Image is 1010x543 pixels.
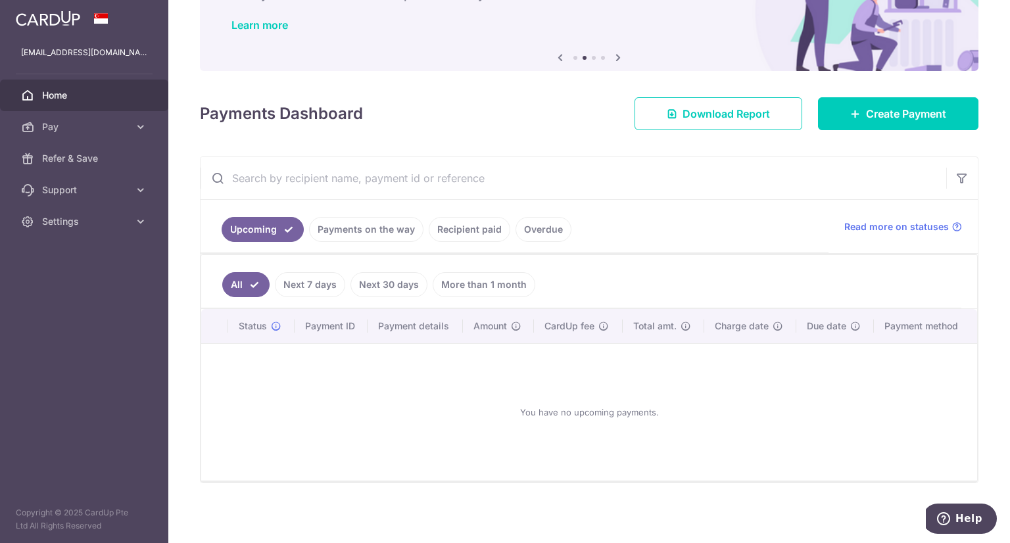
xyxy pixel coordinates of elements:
div: You have no upcoming payments. [217,354,961,470]
a: Recipient paid [429,217,510,242]
span: Status [239,319,267,333]
span: Pay [42,120,129,133]
span: Settings [42,215,129,228]
a: Download Report [635,97,802,130]
span: Home [42,89,129,102]
span: Refer & Save [42,152,129,165]
a: Overdue [516,217,571,242]
h4: Payments Dashboard [200,102,363,126]
th: Payment ID [295,309,368,343]
a: Read more on statuses [844,220,962,233]
a: Learn more [231,18,288,32]
input: Search by recipient name, payment id or reference [201,157,946,199]
span: Download Report [683,106,770,122]
img: CardUp [16,11,80,26]
a: Payments on the way [309,217,423,242]
span: Total amt. [633,319,677,333]
span: Create Payment [866,106,946,122]
a: Upcoming [222,217,304,242]
th: Payment method [874,309,977,343]
a: Create Payment [818,97,978,130]
a: Next 30 days [350,272,427,297]
span: Due date [807,319,846,333]
span: Support [42,183,129,197]
a: Next 7 days [275,272,345,297]
p: [EMAIL_ADDRESS][DOMAIN_NAME] [21,46,147,59]
span: Amount [473,319,507,333]
th: Payment details [368,309,463,343]
span: CardUp fee [544,319,594,333]
a: All [222,272,270,297]
span: Charge date [715,319,769,333]
a: More than 1 month [433,272,535,297]
iframe: Opens a widget where you can find more information [926,504,997,536]
span: Read more on statuses [844,220,949,233]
